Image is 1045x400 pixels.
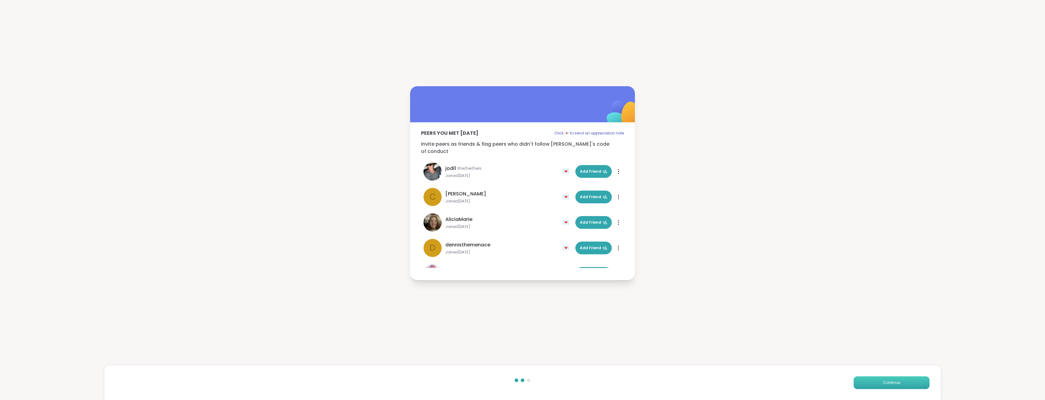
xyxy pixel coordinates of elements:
span: Joined [DATE] [445,224,559,229]
span: CeeJai [445,267,463,274]
img: AliciaMarie [423,213,442,232]
img: CeeJai [423,264,442,283]
button: Add Friend [575,216,612,229]
span: Joined [DATE] [445,173,559,178]
span: dennisthemenace [445,241,490,249]
span: C [430,191,436,203]
span: d [430,242,436,254]
div: 💌 [563,167,572,176]
span: [PERSON_NAME] [445,190,486,198]
span: jodi1 [445,165,456,172]
button: Add Friend [575,242,612,254]
span: Add Friend [580,220,607,225]
button: Continue [854,376,930,389]
p: Invite peers as friends & flag peers who didn't follow [PERSON_NAME]'s code of conduct [421,141,624,155]
span: AliciaMarie [445,216,472,223]
div: 💌 [563,218,572,227]
span: She/her/hers [457,166,481,171]
span: Add Friend [580,245,607,251]
p: Peers you met [DATE] [421,130,478,137]
img: jodi1 [423,162,442,181]
button: Add Friend [575,267,612,280]
span: Continue [883,380,900,385]
button: Add Friend [575,191,612,203]
p: Click 💌 to send an appreciation note [554,130,624,137]
div: 💌 [563,192,572,202]
img: ShareWell Logomark [592,84,653,145]
span: Joined [DATE] [445,250,559,255]
span: Add Friend [580,194,607,200]
button: Add Friend [575,165,612,178]
div: 💌 [563,243,572,253]
span: Joined [DATE] [445,199,559,204]
span: Add Friend [580,169,607,174]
